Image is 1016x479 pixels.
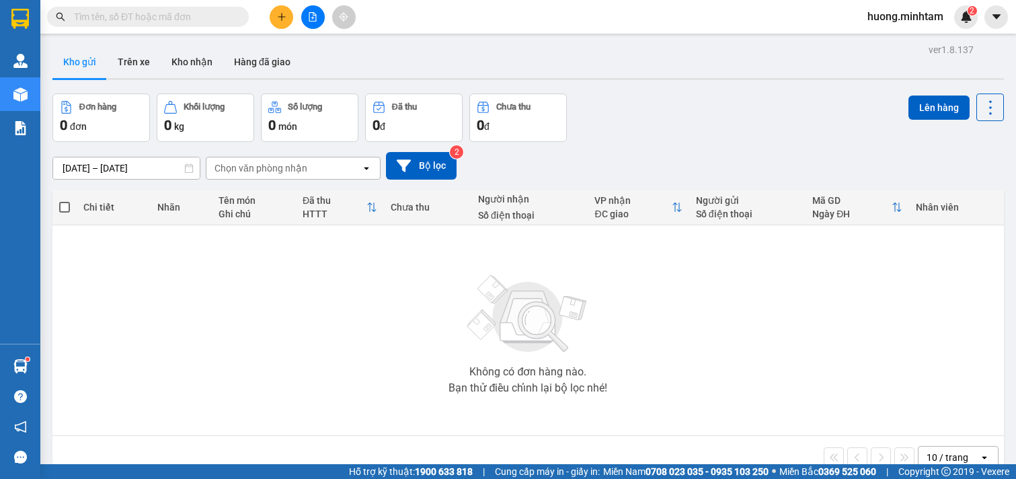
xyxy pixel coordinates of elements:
button: Kho gửi [52,46,107,78]
sup: 2 [968,6,977,15]
div: Tên món [219,195,289,206]
span: đ [380,121,385,132]
div: Nhân viên [916,202,997,213]
svg: open [979,452,990,463]
span: 0 [373,117,380,133]
span: đơn [70,121,87,132]
div: Không có đơn hàng nào. [469,367,586,377]
span: 2 [970,6,974,15]
div: VP nhận [594,195,671,206]
div: Số điện thoại [478,210,582,221]
div: Bạn thử điều chỉnh lại bộ lọc nhé! [448,383,607,394]
div: Người gửi [696,195,799,206]
span: Miền Nam [603,464,769,479]
button: aim [332,5,356,29]
th: Toggle SortBy [296,190,384,225]
strong: 0708 023 035 - 0935 103 250 [646,466,769,477]
button: Trên xe [107,46,161,78]
div: 10 / trang [927,451,968,464]
img: svg+xml;base64,PHN2ZyBjbGFzcz0ibGlzdC1wbHVnX19zdmciIHhtbG5zPSJodHRwOi8vd3d3LnczLm9yZy8yMDAwL3N2Zy... [461,267,595,361]
div: HTTT [303,209,366,219]
img: icon-new-feature [960,11,972,23]
span: 0 [164,117,171,133]
span: message [14,451,27,464]
span: | [886,464,888,479]
button: Hàng đã giao [223,46,301,78]
div: ĐC giao [594,209,671,219]
strong: 0369 525 060 [818,466,876,477]
div: Ngày ĐH [812,209,892,219]
sup: 2 [450,145,463,159]
div: Khối lượng [184,102,225,112]
div: Đơn hàng [79,102,116,112]
span: 0 [268,117,276,133]
button: Đã thu0đ [365,94,463,142]
span: Miền Bắc [779,464,876,479]
span: Cung cấp máy in - giấy in: [495,464,600,479]
div: Số điện thoại [696,209,799,219]
span: caret-down [990,11,1003,23]
span: file-add [308,12,317,22]
div: Chưa thu [496,102,531,112]
sup: 1 [26,357,30,361]
img: warehouse-icon [13,87,28,102]
button: plus [270,5,293,29]
span: copyright [941,467,951,476]
div: Mã GD [812,195,892,206]
div: Chọn văn phòng nhận [214,161,307,175]
span: Hỗ trợ kỹ thuật: [349,464,473,479]
input: Select a date range. [53,157,200,179]
div: Nhãn [157,202,204,213]
button: Lên hàng [908,96,970,120]
span: aim [339,12,348,22]
th: Toggle SortBy [588,190,689,225]
button: Chưa thu0đ [469,94,567,142]
div: ver 1.8.137 [929,42,974,57]
button: Số lượng0món [261,94,358,142]
span: kg [174,121,184,132]
div: Đã thu [303,195,366,206]
span: 0 [477,117,484,133]
span: | [483,464,485,479]
span: plus [277,12,286,22]
span: ⚪️ [772,469,776,474]
img: warehouse-icon [13,54,28,68]
button: file-add [301,5,325,29]
button: Bộ lọc [386,152,457,180]
div: Chưa thu [391,202,465,213]
div: Đã thu [392,102,417,112]
th: Toggle SortBy [806,190,909,225]
input: Tìm tên, số ĐT hoặc mã đơn [74,9,233,24]
button: caret-down [984,5,1008,29]
span: notification [14,420,27,433]
img: warehouse-icon [13,359,28,373]
button: Kho nhận [161,46,223,78]
img: solution-icon [13,121,28,135]
button: Đơn hàng0đơn [52,94,150,142]
button: Khối lượng0kg [157,94,254,142]
img: logo-vxr [11,9,29,29]
div: Ghi chú [219,209,289,219]
span: question-circle [14,390,27,403]
div: Số lượng [288,102,322,112]
span: món [278,121,297,132]
div: Người nhận [478,194,582,205]
svg: open [361,163,372,174]
span: search [56,12,65,22]
span: đ [484,121,490,132]
span: 0 [60,117,67,133]
strong: 1900 633 818 [415,466,473,477]
span: huong.minhtam [857,8,954,25]
div: Chi tiết [83,202,144,213]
